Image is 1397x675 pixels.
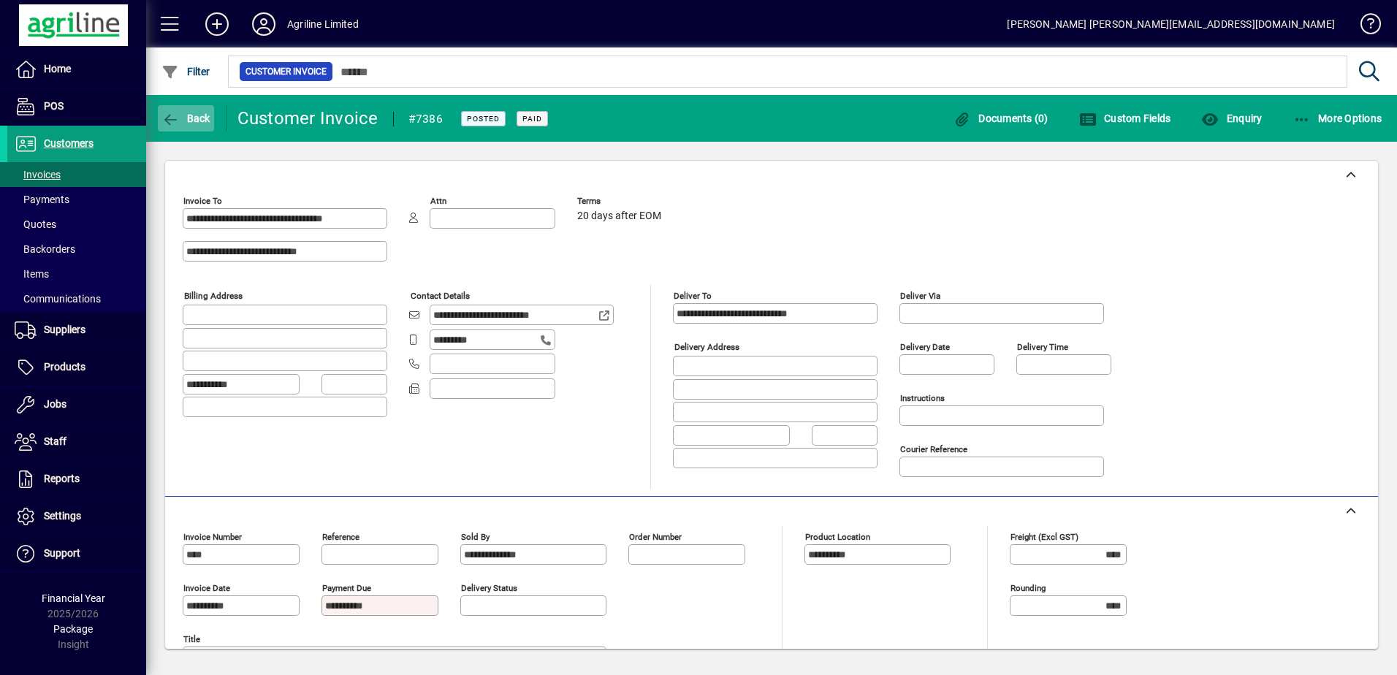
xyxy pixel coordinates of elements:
a: Invoices [7,162,146,187]
span: Documents (0) [953,113,1048,124]
button: Custom Fields [1076,105,1175,131]
mat-label: Product location [805,532,870,542]
div: [PERSON_NAME] [PERSON_NAME][EMAIL_ADDRESS][DOMAIN_NAME] [1007,12,1335,36]
mat-label: Reference [322,532,359,542]
span: Products [44,361,85,373]
mat-label: Deliver via [900,291,940,301]
span: Reports [44,473,80,484]
span: Enquiry [1201,113,1262,124]
span: Paid [522,114,542,123]
mat-label: Freight (excl GST) [1010,532,1078,542]
a: Settings [7,498,146,535]
span: Customers [44,137,94,149]
mat-label: Sold by [461,532,490,542]
span: Posted [467,114,500,123]
div: #7386 [408,107,443,131]
span: Customer Invoice [245,64,327,79]
a: Backorders [7,237,146,262]
a: Communications [7,286,146,311]
div: Agriline Limited [287,12,359,36]
span: Custom Fields [1079,113,1171,124]
span: Communications [15,293,101,305]
a: Reports [7,461,146,497]
mat-label: Delivery status [461,583,517,593]
button: Documents (0) [950,105,1052,131]
mat-label: Order number [629,532,682,542]
a: Payments [7,187,146,212]
a: POS [7,88,146,125]
button: Enquiry [1198,105,1265,131]
span: Items [15,268,49,280]
mat-label: Delivery date [900,342,950,352]
span: Settings [44,510,81,522]
app-page-header-button: Back [146,105,227,131]
span: Filter [161,66,210,77]
span: Staff [44,435,66,447]
button: Back [158,105,214,131]
a: Items [7,262,146,286]
mat-label: Payment due [322,583,371,593]
mat-label: Courier Reference [900,444,967,454]
button: More Options [1290,105,1386,131]
a: Products [7,349,146,386]
a: Knowledge Base [1350,3,1379,50]
a: Quotes [7,212,146,237]
span: Invoices [15,169,61,180]
span: Terms [577,197,665,206]
span: More Options [1293,113,1382,124]
button: Profile [240,11,287,37]
a: Staff [7,424,146,460]
mat-label: Title [183,634,200,644]
div: Customer Invoice [237,107,378,130]
button: Add [194,11,240,37]
mat-label: Deliver To [674,291,712,301]
mat-label: Instructions [900,393,945,403]
span: POS [44,100,64,112]
mat-label: Rounding [1010,583,1046,593]
span: Financial Year [42,592,105,604]
span: Quotes [15,218,56,230]
span: Payments [15,194,69,205]
span: Backorders [15,243,75,255]
mat-label: Invoice date [183,583,230,593]
span: 20 days after EOM [577,210,661,222]
mat-label: Invoice To [183,196,222,206]
mat-label: Delivery time [1017,342,1068,352]
button: Filter [158,58,214,85]
span: Suppliers [44,324,85,335]
a: Jobs [7,386,146,423]
mat-label: Invoice number [183,532,242,542]
a: Home [7,51,146,88]
a: Suppliers [7,312,146,348]
span: Back [161,113,210,124]
span: Package [53,623,93,635]
span: Support [44,547,80,559]
mat-label: Attn [430,196,446,206]
span: Jobs [44,398,66,410]
span: Home [44,63,71,75]
a: Support [7,535,146,572]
